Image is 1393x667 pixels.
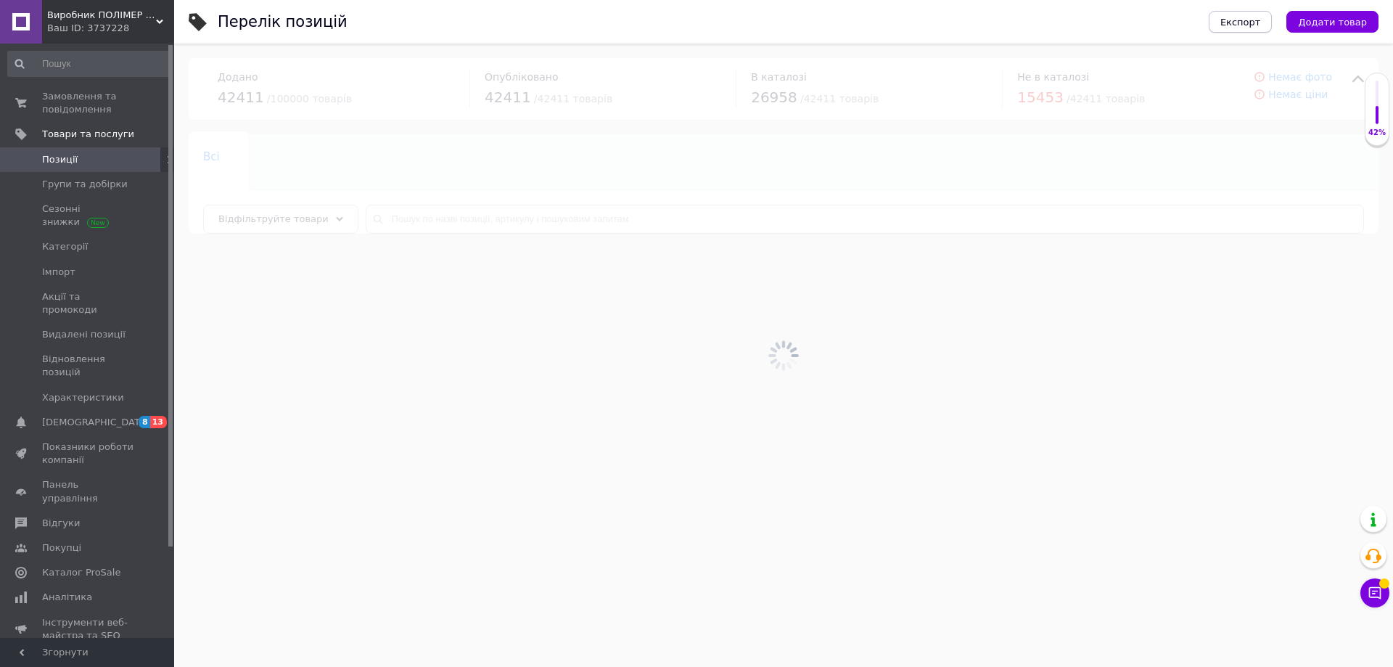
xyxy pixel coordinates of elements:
[218,15,348,30] div: Перелік позицій
[1286,11,1378,33] button: Додати товар
[42,416,149,429] span: [DEMOGRAPHIC_DATA]
[42,290,134,316] span: Акції та промокоди
[42,441,134,467] span: Показники роботи компанії
[42,517,80,530] span: Відгуки
[1360,578,1389,607] button: Чат з покупцем
[42,566,120,579] span: Каталог ProSale
[42,616,134,642] span: Інструменти веб-майстра та SEO
[42,391,124,404] span: Характеристики
[1220,17,1261,28] span: Експорт
[42,178,128,191] span: Групи та добірки
[42,128,134,141] span: Товари та послуги
[42,478,134,504] span: Панель управління
[1298,17,1367,28] span: Додати товар
[47,9,156,22] span: Виробник ПОЛІМЕР ПОСТАВКА
[42,90,134,116] span: Замовлення та повідомлення
[42,153,78,166] span: Позиції
[42,353,134,379] span: Відновлення позицій
[42,240,88,253] span: Категорії
[1209,11,1273,33] button: Експорт
[42,591,92,604] span: Аналітика
[42,266,75,279] span: Імпорт
[42,202,134,229] span: Сезонні знижки
[1365,128,1389,138] div: 42%
[7,51,171,77] input: Пошук
[139,416,150,428] span: 8
[42,541,81,555] span: Покупці
[150,416,167,428] span: 13
[42,328,126,341] span: Видалені позиції
[47,22,174,35] div: Ваш ID: 3737228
